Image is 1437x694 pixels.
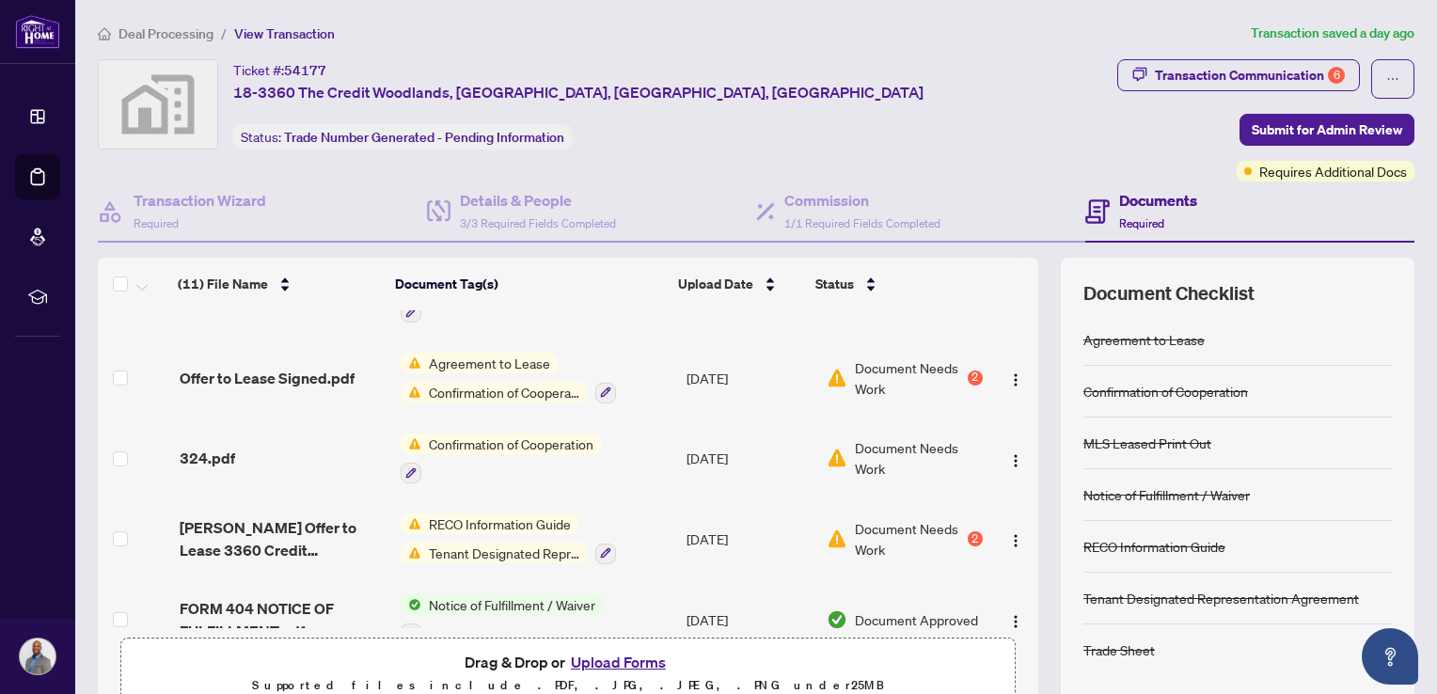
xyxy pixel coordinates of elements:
span: Document Needs Work [855,518,963,560]
button: Logo [1001,605,1031,635]
div: Confirmation of Cooperation [1083,381,1248,402]
span: Drag & Drop or [465,650,671,674]
span: Notice of Fulfillment / Waiver [421,594,603,615]
img: Status Icon [401,353,421,373]
div: 6 [1328,67,1345,84]
span: ellipsis [1386,72,1399,86]
img: svg%3e [99,60,217,149]
h4: Documents [1119,189,1197,212]
span: Deal Processing [118,25,213,42]
img: logo [15,14,60,49]
img: Logo [1008,614,1023,629]
button: Open asap [1362,628,1418,685]
span: Required [1119,216,1164,230]
td: [DATE] [679,579,819,660]
img: Document Status [827,448,847,468]
span: Trade Number Generated - Pending Information [284,129,564,146]
div: RECO Information Guide [1083,536,1225,557]
span: Required [134,216,179,230]
div: Tenant Designated Representation Agreement [1083,588,1359,608]
button: Submit for Admin Review [1240,114,1414,146]
button: Logo [1001,363,1031,393]
div: Agreement to Lease [1083,329,1205,350]
img: Status Icon [401,382,421,402]
h4: Commission [784,189,940,212]
div: 2 [968,371,983,386]
button: Status IconRECO Information GuideStatus IconTenant Designated Representation Agreement [401,513,616,564]
th: (11) File Name [170,258,387,310]
li: / [221,23,227,44]
span: Document Approved [855,609,978,630]
span: 1/1 Required Fields Completed [784,216,940,230]
img: Document Status [827,528,847,549]
span: Upload Date [678,274,753,294]
button: Transaction Communication6 [1117,59,1360,91]
span: Confirmation of Cooperation [421,382,588,402]
span: Requires Additional Docs [1259,161,1407,181]
span: 3/3 Required Fields Completed [460,216,616,230]
span: Status [815,274,854,294]
div: 2 [968,531,983,546]
span: [PERSON_NAME] Offer to Lease 3360 Credit Woodlands.pdf [180,516,386,561]
button: Upload Forms [565,650,671,674]
th: Status [808,258,975,310]
img: Document Status [827,609,847,630]
span: 18-3360 The Credit Woodlands, [GEOGRAPHIC_DATA], [GEOGRAPHIC_DATA], [GEOGRAPHIC_DATA] [233,81,924,103]
span: Offer to Lease Signed.pdf [180,367,355,389]
img: Logo [1008,453,1023,468]
img: Document Status [827,368,847,388]
img: Status Icon [401,543,421,563]
span: Submit for Admin Review [1252,115,1402,145]
div: Notice of Fulfillment / Waiver [1083,484,1250,505]
th: Upload Date [671,258,808,310]
span: FORM 404 NOTICE OF FULFILLMENT.pdf [180,597,386,642]
div: Ticket #: [233,59,326,81]
button: Logo [1001,443,1031,473]
img: Logo [1008,372,1023,387]
td: [DATE] [679,418,819,499]
div: Transaction Communication [1155,60,1345,90]
td: [DATE] [679,338,819,418]
img: Status Icon [401,434,421,454]
img: Logo [1008,533,1023,548]
img: Status Icon [401,513,421,534]
h4: Transaction Wizard [134,189,266,212]
span: 54177 [284,62,326,79]
article: Transaction saved a day ago [1251,23,1414,44]
h4: Details & People [460,189,616,212]
td: [DATE] [679,498,819,579]
span: Agreement to Lease [421,353,558,373]
span: Document Needs Work [855,437,982,479]
span: Document Checklist [1083,280,1255,307]
button: Logo [1001,524,1031,554]
button: Status IconAgreement to LeaseStatus IconConfirmation of Cooperation [401,353,616,403]
img: Profile Icon [20,639,55,674]
span: View Transaction [234,25,335,42]
span: Confirmation of Cooperation [421,434,601,454]
div: Status: [233,124,572,150]
button: Status IconConfirmation of Cooperation [401,434,601,484]
span: (11) File Name [178,274,268,294]
button: Status IconNotice of Fulfillment / Waiver [401,594,603,645]
div: MLS Leased Print Out [1083,433,1211,453]
span: Tenant Designated Representation Agreement [421,543,588,563]
span: home [98,27,111,40]
img: Status Icon [401,594,421,615]
th: Document Tag(s) [387,258,671,310]
span: Document Needs Work [855,357,963,399]
span: 324.pdf [180,447,235,469]
span: RECO Information Guide [421,513,578,534]
div: Trade Sheet [1083,639,1155,660]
